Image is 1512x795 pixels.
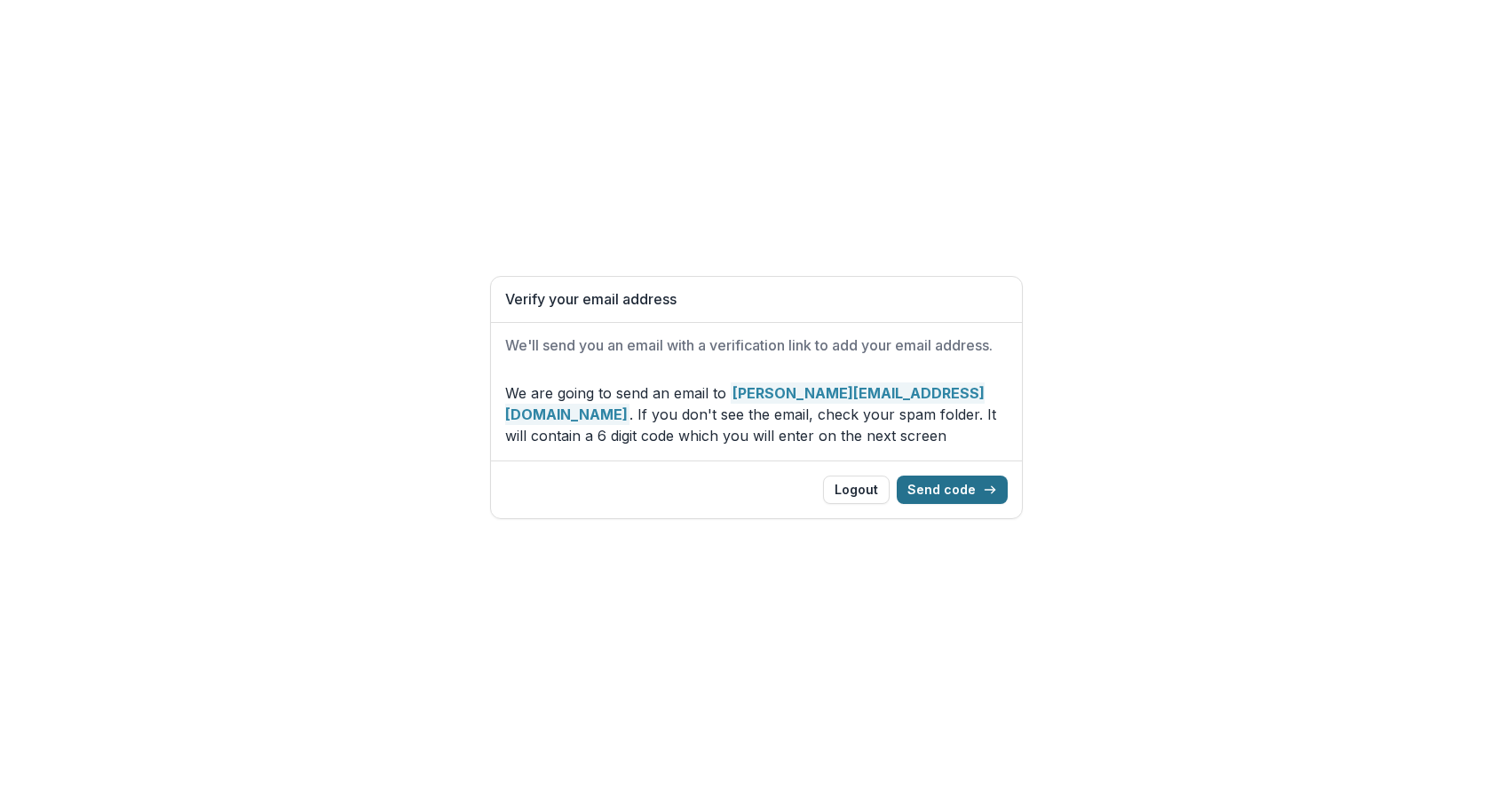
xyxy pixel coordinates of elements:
p: We are going to send an email to . If you don't see the email, check your spam folder. It will co... [505,382,1008,446]
h1: Verify your email address [505,291,1008,308]
strong: [PERSON_NAME][EMAIL_ADDRESS][DOMAIN_NAME] [505,382,985,425]
button: Logout [823,476,890,504]
button: Send code [897,476,1008,504]
h2: We'll send you an email with a verification link to add your email address. [505,337,1008,354]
